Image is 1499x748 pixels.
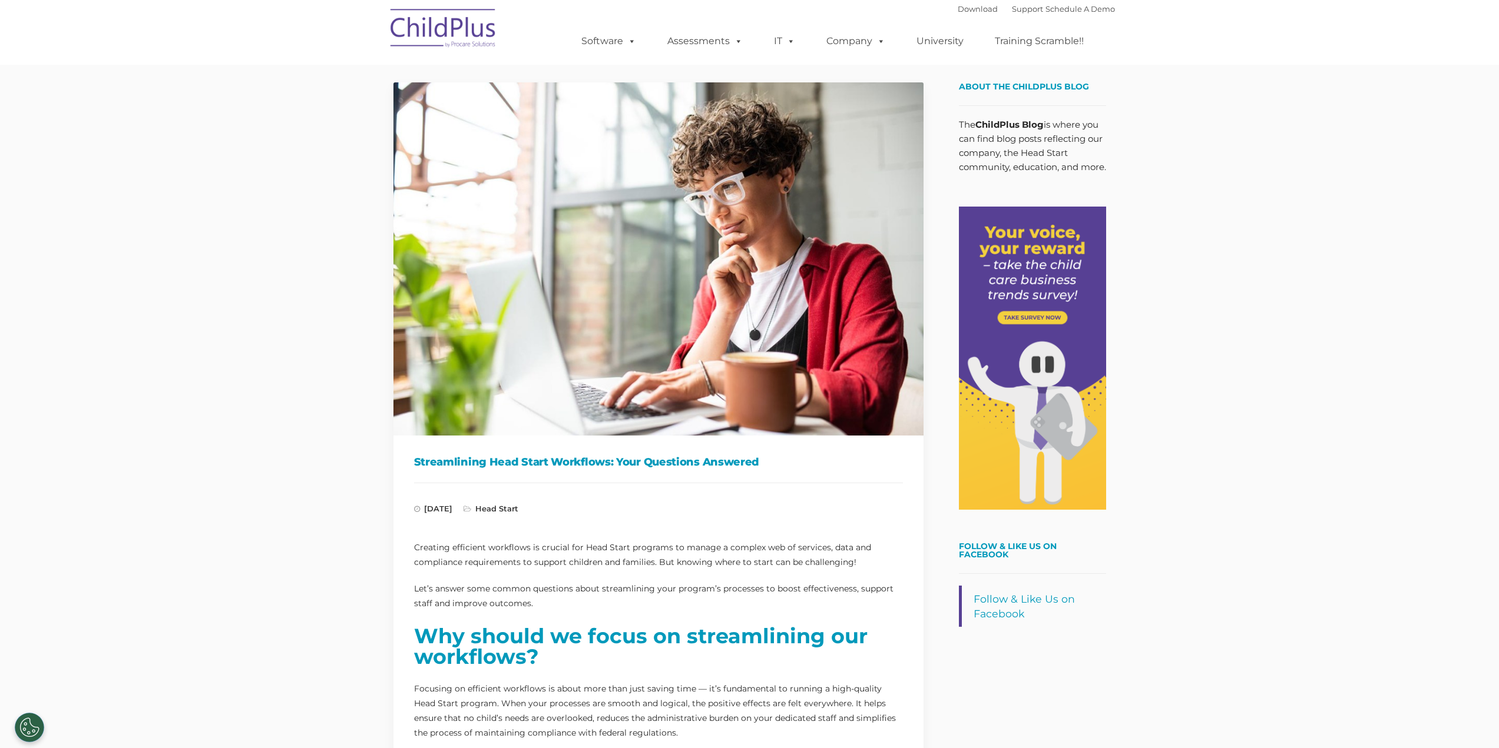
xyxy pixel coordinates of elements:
a: Software [570,29,648,53]
p: The is where you can find blog posts reflecting our company, the Head Start community, education,... [959,118,1106,174]
p: Focusing on efficient workflows is about more than just saving time — it’s fundamental to running... [414,681,903,740]
strong: Why should we focus on streamlining our workflows? [414,623,868,669]
span: [DATE] [414,504,452,513]
a: Follow & Like Us on Facebook [959,541,1057,560]
font: | [958,4,1115,14]
p: Let’s answer some common questions about streamlining your program’s processes to boost effective... [414,581,903,611]
strong: ChildPlus Blog [975,119,1044,130]
a: Download [958,4,998,14]
span: About the ChildPlus Blog [959,81,1089,92]
a: Assessments [656,29,755,53]
a: Company [815,29,897,53]
a: Follow & Like Us on Facebook [974,593,1075,620]
a: Head Start [475,504,518,513]
p: Creating efficient workflows is crucial for Head Start programs to manage a complex web of servic... [414,540,903,570]
a: Schedule A Demo [1045,4,1115,14]
a: Training Scramble!! [983,29,1096,53]
button: Cookies Settings [15,713,44,742]
a: IT [762,29,807,53]
a: University [905,29,975,53]
h1: Streamlining Head Start Workflows: Your Questions Answered [414,453,903,471]
img: ChildPlus by Procare Solutions [385,1,502,59]
a: Support [1012,4,1043,14]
